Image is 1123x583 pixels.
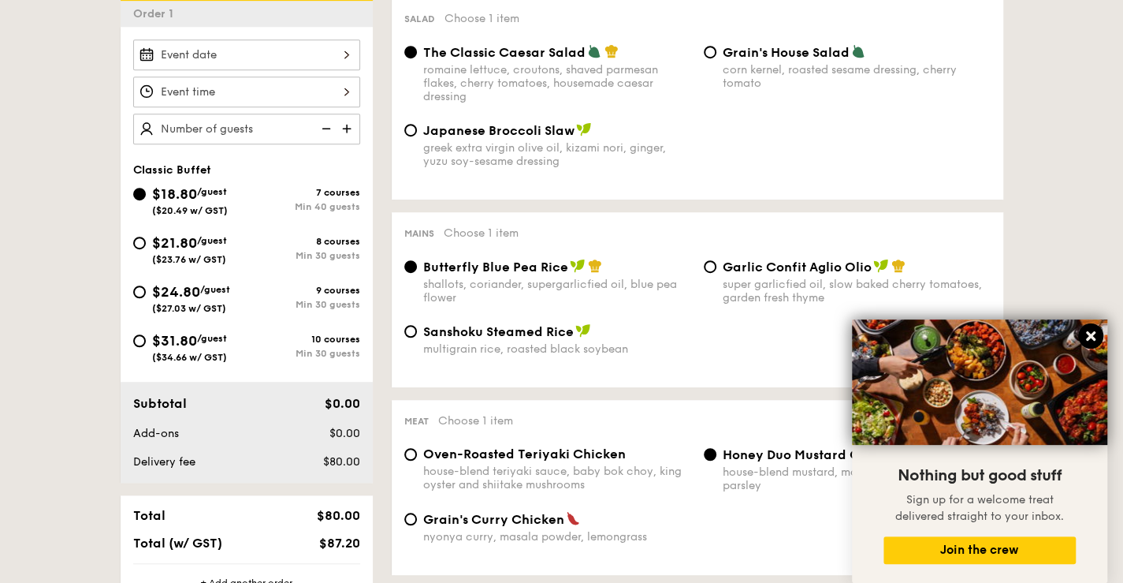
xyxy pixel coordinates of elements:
span: $0.00 [329,427,359,440]
span: $21.80 [152,234,197,252]
div: shallots, coriander, supergarlicfied oil, blue pea flower [423,278,691,305]
input: Garlic Confit Aglio Oliosuper garlicfied oil, slow baked cherry tomatoes, garden fresh thyme [704,260,716,273]
span: /guest [200,284,230,295]
span: Butterfly Blue Pea Rice [423,260,568,275]
span: Total [133,508,165,523]
div: 7 courses [247,187,360,198]
input: Honey Duo Mustard Chickenhouse-blend mustard, maple soy baked potato, parsley [704,448,716,461]
span: Honey Duo Mustard Chicken [723,447,902,462]
input: Oven-Roasted Teriyaki Chickenhouse-blend teriyaki sauce, baby bok choy, king oyster and shiitake ... [404,448,417,461]
img: icon-chef-hat.a58ddaea.svg [891,259,905,273]
input: Grain's House Saladcorn kernel, roasted sesame dressing, cherry tomato [704,46,716,58]
span: $80.00 [322,455,359,469]
input: $18.80/guest($20.49 w/ GST)7 coursesMin 40 guests [133,188,146,200]
span: $87.20 [318,536,359,551]
span: Subtotal [133,396,187,411]
img: icon-vegan.f8ff3823.svg [873,259,889,273]
span: ($27.03 w/ GST) [152,303,226,314]
input: The Classic Caesar Saladromaine lettuce, croutons, shaved parmesan flakes, cherry tomatoes, house... [404,46,417,58]
div: greek extra virgin olive oil, kizami nori, ginger, yuzu soy-sesame dressing [423,141,691,168]
div: nyonya curry, masala powder, lemongrass [423,530,691,544]
div: super garlicfied oil, slow baked cherry tomatoes, garden fresh thyme [723,278,991,305]
input: Butterfly Blue Pea Riceshallots, coriander, supergarlicfied oil, blue pea flower [404,260,417,273]
div: romaine lettuce, croutons, shaved parmesan flakes, cherry tomatoes, housemade caesar dressing [423,63,691,103]
span: Grain's House Salad [723,45,850,60]
span: Garlic Confit Aglio Olio [723,260,872,275]
input: Japanese Broccoli Slawgreek extra virgin olive oil, kizami nori, ginger, yuzu soy-sesame dressing [404,124,417,136]
div: Min 30 guests [247,299,360,310]
span: Delivery fee [133,455,195,469]
input: Number of guests [133,114,360,144]
span: Sanshoku Steamed Rice [423,324,574,339]
span: $18.80 [152,185,197,203]
input: Sanshoku Steamed Ricemultigrain rice, roasted black soybean [404,325,417,338]
div: Min 40 guests [247,201,360,212]
div: 9 courses [247,285,360,296]
div: house-blend mustard, maple soy baked potato, parsley [723,465,991,492]
img: icon-chef-hat.a58ddaea.svg [588,259,602,273]
img: icon-reduce.1d2dbef1.svg [313,114,337,144]
span: Meat [404,416,429,427]
span: Choose 1 item [444,12,519,25]
span: $0.00 [324,396,359,411]
img: icon-spicy.37a8142b.svg [566,511,580,525]
span: ($23.76 w/ GST) [152,254,226,265]
span: Choose 1 item [438,414,513,428]
img: icon-vegetarian.fe4039eb.svg [587,44,601,58]
div: corn kernel, roasted sesame dressing, cherry tomato [723,63,991,90]
img: icon-chef-hat.a58ddaea.svg [604,44,619,58]
div: Min 30 guests [247,348,360,359]
input: $21.80/guest($23.76 w/ GST)8 coursesMin 30 guests [133,237,146,249]
span: $80.00 [316,508,359,523]
span: /guest [197,235,227,246]
div: 10 courses [247,334,360,345]
span: Mains [404,228,434,239]
span: $24.80 [152,283,200,301]
img: icon-vegan.f8ff3823.svg [575,323,591,338]
span: $31.80 [152,332,197,349]
div: house-blend teriyaki sauce, baby bok choy, king oyster and shiitake mushrooms [423,465,691,491]
img: icon-vegan.f8ff3823.svg [570,259,586,273]
img: icon-vegetarian.fe4039eb.svg [851,44,865,58]
input: $24.80/guest($27.03 w/ GST)9 coursesMin 30 guests [133,286,146,298]
div: multigrain rice, roasted black soybean [423,342,691,356]
div: Min 30 guests [247,250,360,261]
span: ($34.66 w/ GST) [152,352,227,363]
button: Join the crew [883,536,1076,564]
div: 8 courses [247,236,360,247]
img: icon-add.58712e84.svg [337,114,360,144]
span: /guest [197,333,227,344]
span: /guest [197,186,227,197]
span: Oven-Roasted Teriyaki Chicken [423,447,626,462]
span: Choose 1 item [444,226,519,240]
input: Event date [133,39,360,70]
span: ($20.49 w/ GST) [152,205,228,216]
span: Total (w/ GST) [133,536,222,551]
button: Close [1078,323,1103,349]
span: Add-ons [133,427,179,440]
span: The Classic Caesar Salad [423,45,586,60]
span: Classic Buffet [133,163,211,177]
span: Japanese Broccoli Slaw [423,123,575,138]
input: Grain's Curry Chickennyonya curry, masala powder, lemongrass [404,513,417,525]
img: DSC07876-Edit02-Large.jpeg [852,320,1107,445]
img: icon-vegan.f8ff3823.svg [576,122,592,136]
span: Sign up for a welcome treat delivered straight to your inbox. [895,493,1064,523]
input: $31.80/guest($34.66 w/ GST)10 coursesMin 30 guests [133,334,146,347]
span: Salad [404,13,435,24]
span: Grain's Curry Chicken [423,512,564,527]
span: Order 1 [133,7,180,21]
span: Nothing but good stuff [898,466,1062,485]
input: Event time [133,77,360,107]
